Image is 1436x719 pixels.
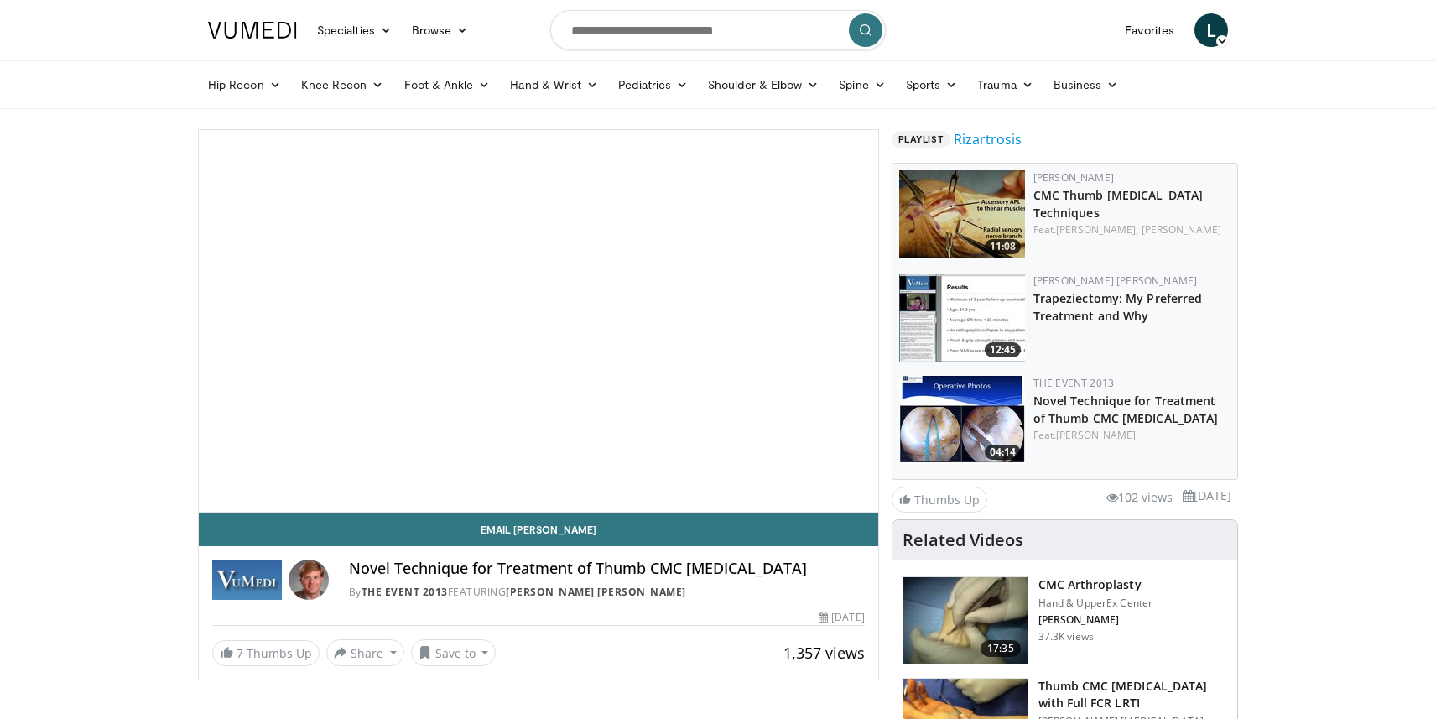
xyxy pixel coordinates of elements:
[1033,222,1230,237] div: Feat.
[362,585,448,599] a: The Event 2013
[1115,13,1184,47] a: Favorites
[892,487,987,513] a: Thumbs Up
[1033,170,1114,185] a: [PERSON_NAME]
[1038,613,1153,627] p: [PERSON_NAME]
[212,640,320,666] a: 7 Thumbs Up
[1038,678,1227,711] h3: Thumb CMC [MEDICAL_DATA] with Full FCR LRTI
[896,68,968,102] a: Sports
[394,68,501,102] a: Foot & Ankle
[1183,487,1231,505] li: [DATE]
[1038,597,1153,610] p: Hand & UpperEx Center
[903,530,1023,550] h4: Related Videos
[899,274,1025,362] img: FZUcRHgrY5h1eNdH4xMDoxOjB1O8AjAz.150x105_q85_crop-smart_upscale.jpg
[954,129,1022,149] a: Rizartrosis
[1142,222,1221,237] a: [PERSON_NAME]
[289,560,329,600] img: Avatar
[829,68,895,102] a: Spine
[1033,376,1114,390] a: The Event 2013
[212,560,282,600] img: The Event 2013
[550,10,886,50] input: Search topics, interventions
[899,274,1025,362] a: 12:45
[402,13,479,47] a: Browse
[198,68,291,102] a: Hip Recon
[199,513,878,546] a: Email [PERSON_NAME]
[1033,187,1203,221] a: CMC Thumb [MEDICAL_DATA] Techniques
[985,239,1021,254] span: 11:08
[291,68,394,102] a: Knee Recon
[783,643,865,663] span: 1,357 views
[985,342,1021,357] span: 12:45
[199,130,878,513] video-js: Video Player
[307,13,402,47] a: Specialties
[506,585,686,599] a: [PERSON_NAME] [PERSON_NAME]
[899,170,1025,258] a: 11:08
[985,445,1021,460] span: 04:14
[500,68,608,102] a: Hand & Wrist
[903,577,1028,664] img: 54618_0000_3.png.150x105_q85_crop-smart_upscale.jpg
[899,170,1025,258] img: 08bc6ee6-87c4-498d-b9ad-209c97b58688.150x105_q85_crop-smart_upscale.jpg
[1056,428,1136,442] a: [PERSON_NAME]
[349,585,865,600] div: By FEATURING
[608,68,698,102] a: Pediatrics
[326,639,404,666] button: Share
[1106,488,1173,507] li: 102 views
[349,560,865,578] h4: Novel Technique for Treatment of Thumb CMC [MEDICAL_DATA]
[1033,274,1198,288] a: [PERSON_NAME] [PERSON_NAME]
[903,576,1227,665] a: 17:35 CMC Arthroplasty Hand & UpperEx Center [PERSON_NAME] 37.3K views
[1033,290,1203,324] a: Trapeziectomy: My Preferred Treatment and Why
[1043,68,1129,102] a: Business
[698,68,829,102] a: Shoulder & Elbow
[411,639,497,666] button: Save to
[1056,222,1138,237] a: [PERSON_NAME],
[1038,630,1094,643] p: 37.3K views
[1194,13,1228,47] a: L
[1033,393,1219,426] a: Novel Technique for Treatment of Thumb CMC [MEDICAL_DATA]
[819,610,864,625] div: [DATE]
[208,22,297,39] img: VuMedi Logo
[1038,576,1153,593] h3: CMC Arthroplasty
[981,640,1021,657] span: 17:35
[967,68,1043,102] a: Trauma
[899,376,1025,464] img: O0cEsGv5RdudyPNn4xMDoxOjBrO-I4W8.150x105_q85_crop-smart_upscale.jpg
[899,376,1025,464] a: 04:14
[237,645,243,661] span: 7
[1033,428,1230,443] div: Feat.
[892,131,950,148] span: Playlist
